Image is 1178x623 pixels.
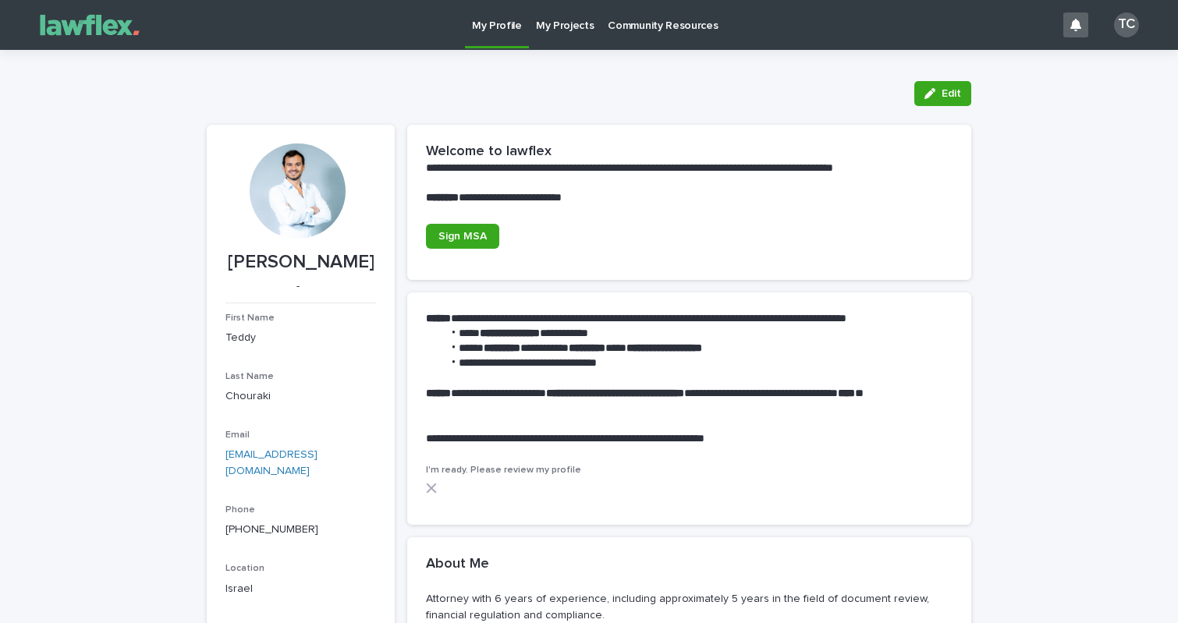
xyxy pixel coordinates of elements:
[225,372,274,381] span: Last Name
[914,81,971,106] button: Edit
[426,224,499,249] a: Sign MSA
[426,556,489,573] h2: About Me
[225,522,376,538] p: ⁦[PHONE_NUMBER]⁩
[225,251,376,274] p: [PERSON_NAME]
[426,465,581,475] span: I'm ready. Please review my profile
[225,430,250,440] span: Email
[225,388,376,405] p: Chouraki
[225,330,376,346] p: Teddy
[225,581,376,597] p: Israel
[942,88,961,99] span: Edit
[225,449,318,476] a: [EMAIL_ADDRESS][DOMAIN_NAME]
[31,9,148,41] img: Gnvw4qrBSHOAfo8VMhG6
[225,564,264,573] span: Location
[225,505,255,515] span: Phone
[1114,12,1139,37] div: TC
[225,313,275,323] span: First Name
[438,231,487,242] span: Sign MSA
[426,143,552,161] h2: Welcome to lawflex
[225,280,370,293] p: -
